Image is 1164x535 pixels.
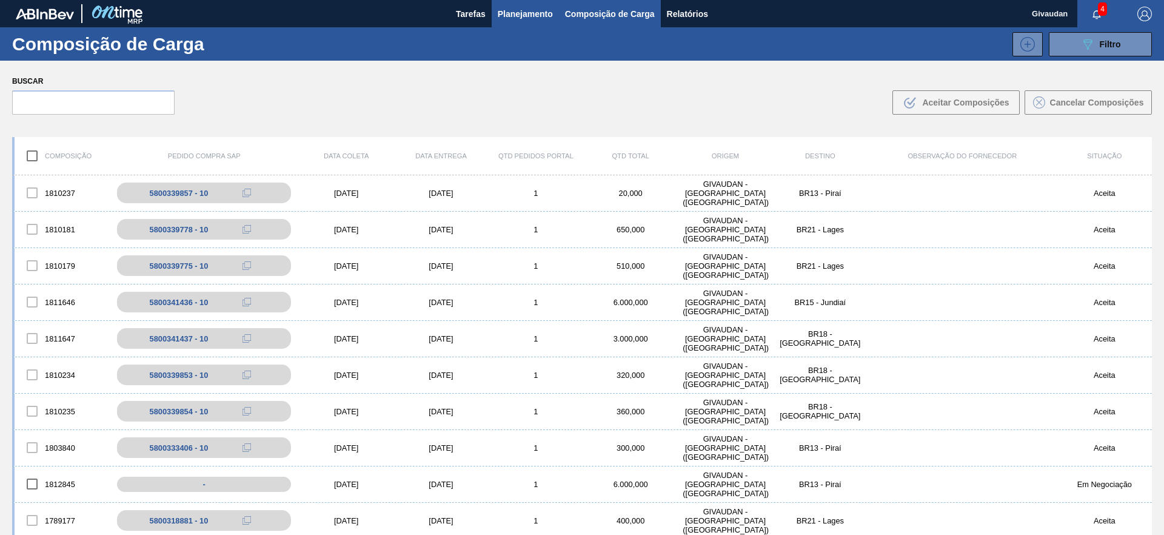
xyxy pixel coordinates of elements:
[393,334,488,343] div: [DATE]
[678,507,772,534] div: GIVAUDAN - SÃO PAULO (SP)
[1025,90,1152,115] button: Cancelar Composições
[299,371,393,380] div: [DATE]
[1057,516,1152,525] div: Aceita
[583,152,678,160] div: Qtd Total
[1057,334,1152,343] div: Aceita
[15,399,109,424] div: 1810235
[299,407,393,416] div: [DATE]
[16,8,74,19] img: TNhmsLtSVTkK8tSr43FrP2fwEKptu5GPRR3wAAAABJRU5ErkJggg==
[235,331,259,346] div: Copiar
[667,7,708,21] span: Relatórios
[583,516,678,525] div: 400,000
[489,480,583,489] div: 1
[393,261,488,271] div: [DATE]
[1057,298,1152,307] div: Aceita
[1057,261,1152,271] div: Aceita
[1077,5,1116,22] button: Notificações
[1057,407,1152,416] div: Aceita
[150,443,209,453] div: 5800333406 - 10
[299,152,393,160] div: Data coleta
[15,289,109,315] div: 1811646
[489,443,583,453] div: 1
[1057,225,1152,234] div: Aceita
[489,407,583,416] div: 1
[678,434,772,462] div: GIVAUDAN - SÃO PAULO (SP)
[773,298,868,307] div: BR15 - Jundiaí
[15,508,109,533] div: 1789177
[456,7,486,21] span: Tarefas
[678,216,772,243] div: GIVAUDAN - SÃO PAULO (SP)
[583,407,678,416] div: 360,000
[299,334,393,343] div: [DATE]
[773,225,868,234] div: BR21 - Lages
[235,222,259,237] div: Copiar
[12,37,212,51] h1: Composição de Carga
[393,189,488,198] div: [DATE]
[150,225,209,234] div: 5800339778 - 10
[565,7,655,21] span: Composição de Carga
[15,471,109,497] div: 1812845
[1098,2,1107,16] span: 4
[868,152,1057,160] div: Observação do Fornecedor
[892,90,1020,115] button: Aceitar Composições
[498,7,553,21] span: Planejamento
[235,258,259,273] div: Copiar
[773,366,868,384] div: BR18 - Pernambuco
[583,189,678,198] div: 20,000
[583,443,678,453] div: 300,000
[393,443,488,453] div: [DATE]
[489,225,583,234] div: 1
[489,334,583,343] div: 1
[1137,7,1152,21] img: Logout
[1006,32,1043,56] div: Nova Composição
[773,402,868,420] div: BR18 - Pernambuco
[150,298,209,307] div: 5800341436 - 10
[299,298,393,307] div: [DATE]
[489,371,583,380] div: 1
[1049,32,1152,56] button: Filtro
[235,440,259,455] div: Copiar
[299,189,393,198] div: [DATE]
[678,398,772,425] div: GIVAUDAN - SÃO PAULO (SP)
[773,443,868,453] div: BR13 - Piraí
[489,298,583,307] div: 1
[773,261,868,271] div: BR21 - Lages
[15,362,109,388] div: 1810234
[773,329,868,348] div: BR18 - Pernambuco
[583,480,678,489] div: 6.000,000
[773,152,868,160] div: Destino
[922,98,1009,107] span: Aceitar Composições
[393,480,488,489] div: [DATE]
[15,217,109,242] div: 1810181
[299,480,393,489] div: [DATE]
[678,362,772,389] div: GIVAUDAN - SÃO PAULO (SP)
[1057,443,1152,453] div: Aceita
[489,152,583,160] div: Qtd Pedidos Portal
[235,404,259,419] div: Copiar
[489,189,583,198] div: 1
[393,225,488,234] div: [DATE]
[150,371,209,380] div: 5800339853 - 10
[15,253,109,278] div: 1810179
[1057,189,1152,198] div: Aceita
[583,261,678,271] div: 510,000
[1057,371,1152,380] div: Aceita
[393,371,488,380] div: [DATE]
[393,516,488,525] div: [DATE]
[489,516,583,525] div: 1
[678,325,772,352] div: GIVAUDAN - SÃO PAULO (SP)
[12,73,175,90] label: Buscar
[393,298,488,307] div: [DATE]
[235,186,259,200] div: Copiar
[678,252,772,280] div: GIVAUDAN - SÃO PAULO (SP)
[678,289,772,316] div: GIVAUDAN - SÃO PAULO (SP)
[678,471,772,498] div: GIVAUDAN - SÃO PAULO (SP)
[150,189,209,198] div: 5800339857 - 10
[489,261,583,271] div: 1
[1057,480,1152,489] div: Em Negociação
[1100,39,1121,49] span: Filtro
[393,407,488,416] div: [DATE]
[150,516,209,525] div: 5800318881 - 10
[150,334,209,343] div: 5800341437 - 10
[1050,98,1144,107] span: Cancelar Composições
